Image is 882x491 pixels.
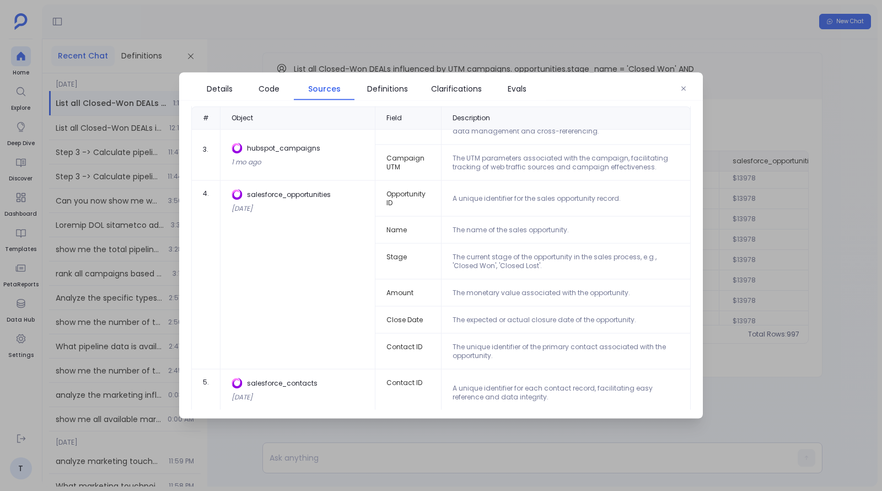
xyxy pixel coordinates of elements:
div: [DATE] [232,205,364,214]
td: Contact ID [375,370,441,416]
td: Opportunity ID [375,181,441,217]
td: Close Date [375,307,441,334]
span: Code [259,83,279,95]
span: 4 . [203,189,209,199]
span: Definitions [367,83,408,95]
td: The monetary value associated with the opportunity. [442,280,691,307]
span: Sources [308,83,341,95]
td: Contact ID [375,334,441,370]
span: 5 . [203,378,209,387]
div: [DATE] [232,393,364,402]
div: salesforce_contacts [232,378,364,389]
span: 3 . [203,145,208,154]
span: Details [207,83,233,95]
td: The name of the sales opportunity. [442,217,691,244]
div: Field [375,106,441,130]
div: # [191,106,220,130]
div: Description [442,106,691,130]
div: salesforce_opportunities [232,190,364,200]
div: hubspot_campaigns [232,143,364,153]
td: Stage [375,244,441,280]
div: Object [220,106,375,130]
td: Amount [375,280,441,307]
td: A unique identifier for the sales opportunity record. [442,181,691,217]
td: The expected or actual closure date of the opportunity. [442,307,691,334]
td: Campaign UTM [375,145,441,181]
span: Clarifications [431,83,482,95]
td: A unique identifier for each contact record, facilitating easy reference and data integrity. [442,370,691,416]
td: The current stage of the opportunity in the sales process, e.g., 'Closed Won', 'Closed Lost'. [442,244,691,280]
div: 1 mo ago [232,158,364,167]
td: The UTM parameters associated with the campaign, facilitating tracking of web traffic sources and... [442,145,691,181]
span: Evals [508,83,526,95]
td: The unique identifier of the primary contact associated with the opportunity. [442,334,691,370]
td: Name [375,217,441,244]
